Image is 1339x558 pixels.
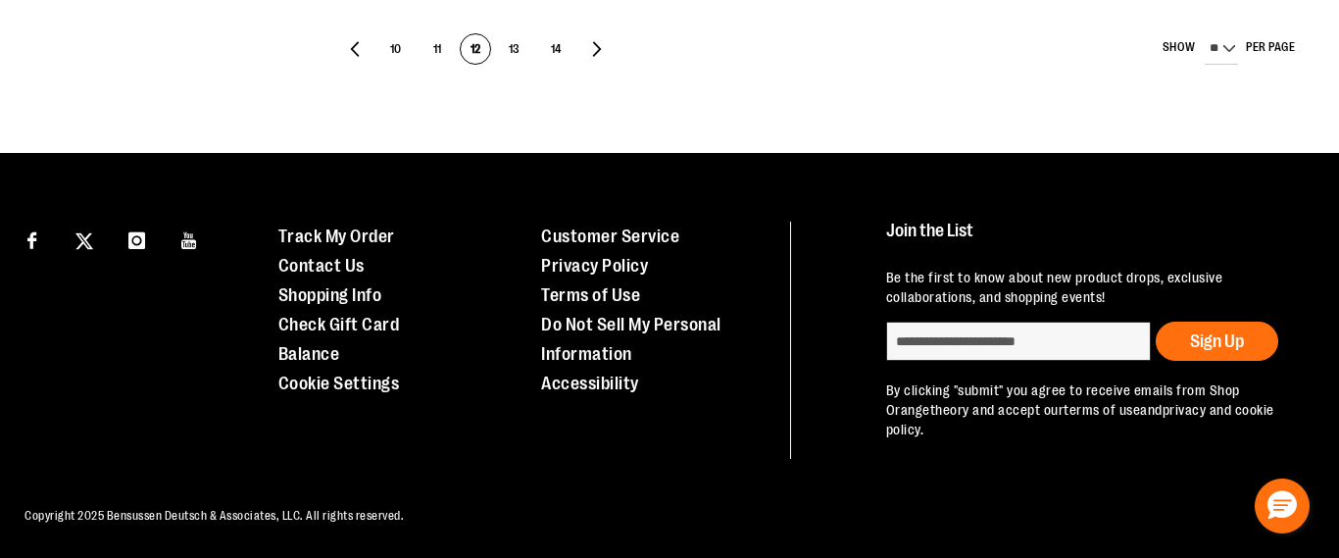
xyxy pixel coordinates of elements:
[1190,331,1244,351] span: Sign Up
[381,34,411,66] span: 10
[886,322,1151,361] input: enter email
[886,380,1303,439] p: By clicking "submit" you agree to receive emails from Shop Orangetheory and accept our and
[278,374,400,393] a: Cookie Settings
[541,315,721,364] a: Do Not Sell My Personal Information
[278,285,382,305] a: Shopping Info
[422,34,452,66] span: 11
[541,227,679,246] a: Customer Service
[422,33,453,65] a: 11
[541,374,639,393] a: Accessibility
[1246,40,1295,54] span: per page
[278,227,395,246] a: Track My Order
[173,222,207,256] a: Visit our Youtube page
[68,222,102,256] a: Visit our X page
[499,33,530,65] a: 13
[886,268,1303,307] p: Be the first to know about new product drops, exclusive collaborations, and shopping events!
[1255,479,1310,533] button: Hello, have a question? Let’s chat.
[380,33,412,65] a: 10
[1156,322,1278,361] button: Sign Up
[500,34,529,66] span: 13
[25,509,404,523] span: Copyright 2025 Bensussen Deutsch & Associates, LLC. All rights reserved.
[1205,33,1237,65] select: Show per page
[75,232,93,250] img: Twitter
[461,34,490,66] span: 12
[278,256,365,276] a: Contact Us
[1064,402,1140,418] a: terms of use
[541,34,570,66] span: 14
[886,222,1303,258] h4: Join the List
[15,222,49,256] a: Visit our Facebook page
[541,256,648,276] a: Privacy Policy
[540,33,571,65] a: 14
[1163,40,1196,54] span: Show
[541,285,640,305] a: Terms of Use
[120,222,154,256] a: Visit our Instagram page
[278,315,400,364] a: Check Gift Card Balance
